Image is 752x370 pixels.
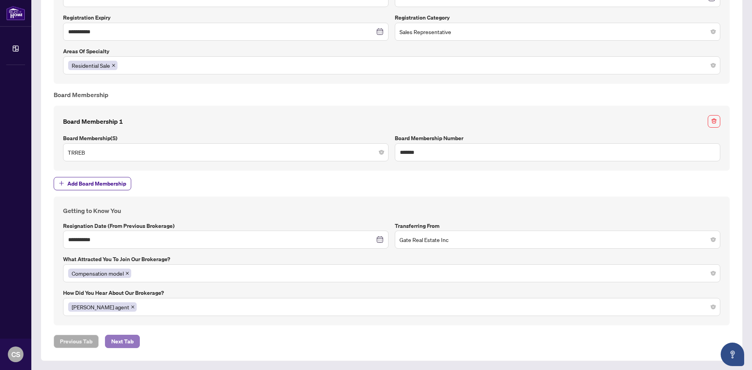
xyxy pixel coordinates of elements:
button: Previous Tab [54,335,99,348]
label: Transferring From [395,222,720,230]
span: Compensation model [72,269,124,278]
label: Resignation Date (from previous brokerage) [63,222,389,230]
span: Sales Representative [399,24,716,39]
label: How did you hear about our brokerage? [63,289,720,297]
span: plus [59,180,64,186]
h4: Getting to Know You [63,206,720,215]
h4: Board Membership 1 [63,117,123,126]
span: TRREB [68,145,384,160]
span: Compensation model [68,269,131,278]
label: Registration Category [395,13,720,22]
span: RAHR agent [68,302,137,312]
button: Add Board Membership [54,177,131,190]
span: Next Tab [111,335,134,348]
span: close-circle [711,63,716,68]
span: Residential Sale [72,61,110,70]
span: [PERSON_NAME] agent [72,303,129,311]
button: Next Tab [105,335,140,348]
img: logo [6,6,25,20]
span: CS [11,349,20,360]
span: close [112,63,116,67]
span: Gate Real Estate Inc [399,232,716,247]
label: Areas of Specialty [63,47,720,56]
span: Add Board Membership [67,177,126,190]
span: close-circle [711,305,716,309]
label: Board Membership(s) [63,134,389,143]
span: close-circle [711,29,716,34]
h4: Board Membership [54,90,730,99]
span: close-circle [379,150,384,155]
span: close [125,271,129,275]
button: Open asap [721,343,744,366]
label: Board Membership Number [395,134,720,143]
span: close-circle [711,271,716,276]
span: Residential Sale [68,61,117,70]
span: close [131,305,135,309]
label: Registration Expiry [63,13,389,22]
label: What attracted you to join our brokerage? [63,255,720,264]
span: close-circle [711,237,716,242]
